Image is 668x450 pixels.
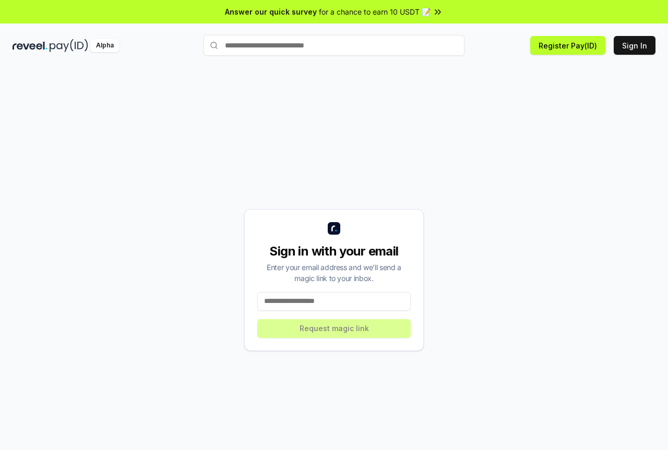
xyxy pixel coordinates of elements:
[614,36,655,55] button: Sign In
[328,222,340,235] img: logo_small
[225,6,317,17] span: Answer our quick survey
[90,39,120,52] div: Alpha
[319,6,431,17] span: for a chance to earn 10 USDT 📝
[50,39,88,52] img: pay_id
[530,36,605,55] button: Register Pay(ID)
[257,262,411,284] div: Enter your email address and we’ll send a magic link to your inbox.
[257,243,411,260] div: Sign in with your email
[13,39,47,52] img: reveel_dark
